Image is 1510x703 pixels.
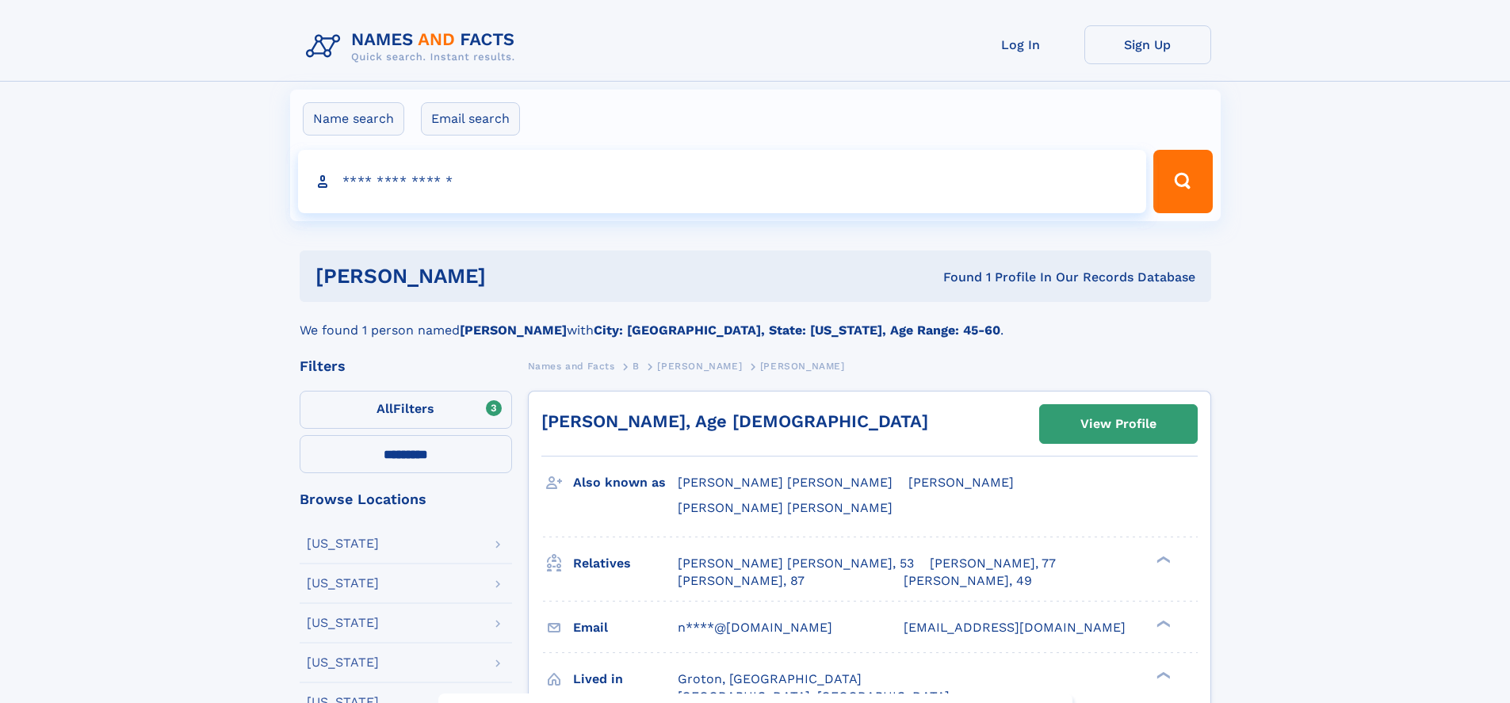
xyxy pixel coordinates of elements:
[1153,554,1172,564] div: ❯
[377,401,393,416] span: All
[298,150,1147,213] input: search input
[1153,150,1212,213] button: Search Button
[633,356,640,376] a: B
[300,25,528,68] img: Logo Names and Facts
[421,102,520,136] label: Email search
[573,550,678,577] h3: Relatives
[300,302,1211,340] div: We found 1 person named with .
[678,500,893,515] span: [PERSON_NAME] [PERSON_NAME]
[678,671,862,686] span: Groton, [GEOGRAPHIC_DATA]
[714,269,1195,286] div: Found 1 Profile In Our Records Database
[908,475,1014,490] span: [PERSON_NAME]
[678,475,893,490] span: [PERSON_NAME] [PERSON_NAME]
[307,577,379,590] div: [US_STATE]
[678,555,914,572] a: [PERSON_NAME] [PERSON_NAME], 53
[958,25,1084,64] a: Log In
[904,572,1032,590] a: [PERSON_NAME], 49
[573,666,678,693] h3: Lived in
[1153,670,1172,680] div: ❯
[930,555,1056,572] a: [PERSON_NAME], 77
[300,391,512,429] label: Filters
[1153,618,1172,628] div: ❯
[657,361,742,372] span: [PERSON_NAME]
[760,361,845,372] span: [PERSON_NAME]
[300,492,512,506] div: Browse Locations
[460,323,567,338] b: [PERSON_NAME]
[307,537,379,550] div: [US_STATE]
[1084,25,1211,64] a: Sign Up
[541,411,928,431] a: [PERSON_NAME], Age [DEMOGRAPHIC_DATA]
[1040,405,1197,443] a: View Profile
[573,469,678,496] h3: Also known as
[303,102,404,136] label: Name search
[307,617,379,629] div: [US_STATE]
[678,572,805,590] a: [PERSON_NAME], 87
[528,356,615,376] a: Names and Facts
[1080,406,1156,442] div: View Profile
[307,656,379,669] div: [US_STATE]
[633,361,640,372] span: B
[657,356,742,376] a: [PERSON_NAME]
[315,266,715,286] h1: [PERSON_NAME]
[904,620,1126,635] span: [EMAIL_ADDRESS][DOMAIN_NAME]
[594,323,1000,338] b: City: [GEOGRAPHIC_DATA], State: [US_STATE], Age Range: 45-60
[300,359,512,373] div: Filters
[573,614,678,641] h3: Email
